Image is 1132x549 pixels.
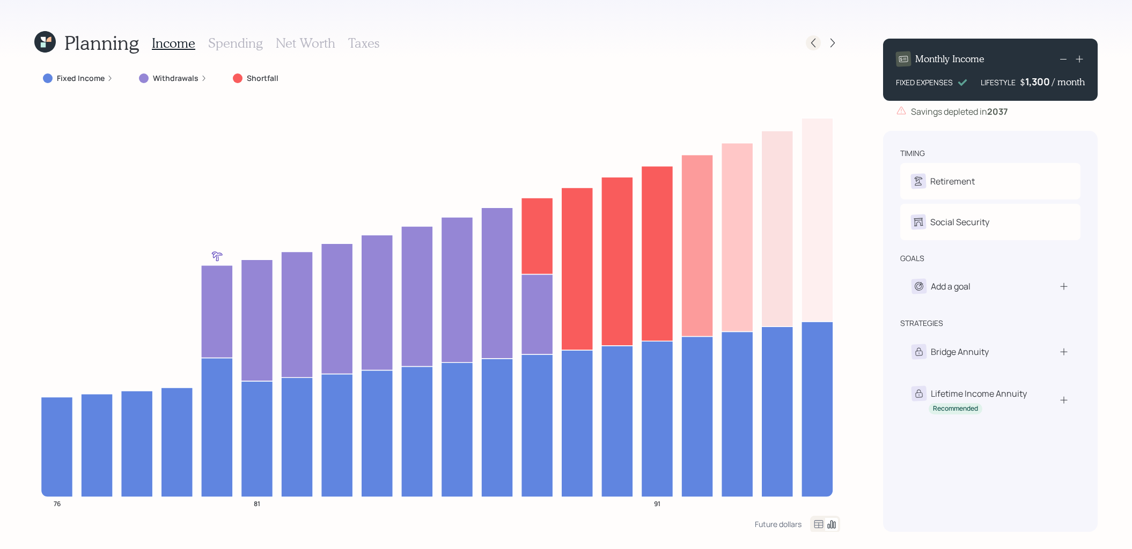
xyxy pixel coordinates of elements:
h3: Taxes [348,35,379,51]
div: timing [900,148,925,159]
h3: Net Worth [276,35,335,51]
div: LIFESTYLE [981,77,1016,88]
div: goals [900,253,924,264]
tspan: 76 [54,499,61,508]
div: Savings depleted in [911,105,1008,118]
div: Lifetime Income Annuity [931,387,1027,400]
tspan: 81 [254,499,260,508]
div: Retirement [930,175,975,188]
div: Bridge Annuity [931,345,989,358]
label: Fixed Income [57,73,105,84]
label: Withdrawals [153,73,199,84]
h3: Income [152,35,195,51]
h4: $ [1020,76,1025,88]
h4: Monthly Income [915,53,984,65]
b: 2037 [987,106,1008,117]
label: Shortfall [247,73,278,84]
h4: / month [1052,76,1085,88]
h1: Planning [64,31,139,54]
div: FIXED EXPENSES [896,77,953,88]
div: 1,300 [1025,75,1052,88]
div: Add a goal [931,280,971,293]
div: Recommended [933,404,978,413]
tspan: 91 [654,499,660,508]
div: Social Security [930,216,989,228]
h3: Spending [208,35,263,51]
div: Future dollars [755,519,802,529]
div: strategies [900,318,943,329]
